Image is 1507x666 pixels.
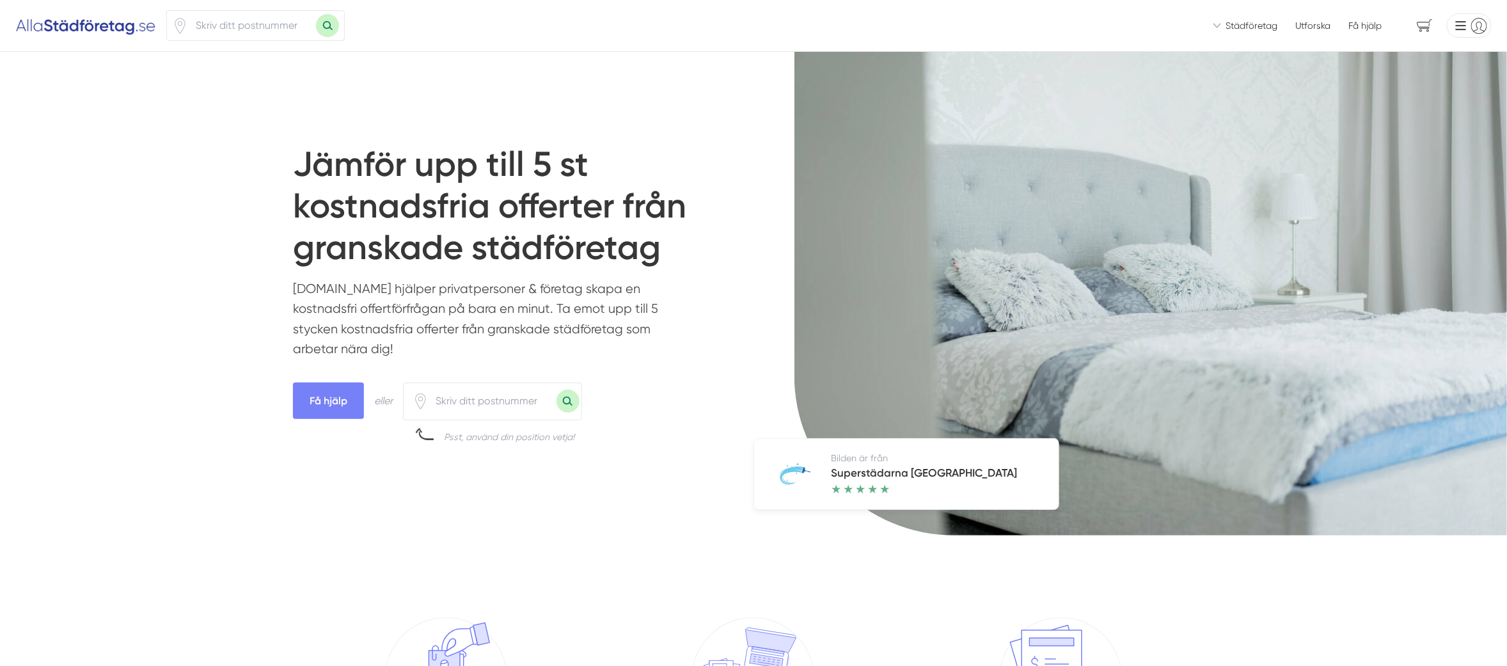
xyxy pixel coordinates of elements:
input: Skriv ditt postnummer [429,386,556,416]
svg: Pin / Karta [413,393,429,409]
span: Klicka för att använda din position. [172,18,188,34]
img: Alla Städföretag [15,15,156,36]
svg: Pin / Karta [172,18,188,34]
span: Bilden är från [832,453,888,463]
span: Städföretag [1226,19,1278,32]
a: Utforska [1296,19,1331,32]
span: Få hjälp [293,383,364,419]
div: eller [374,393,393,409]
p: [DOMAIN_NAME] hjälper privatpersoner & företag skapa en kostnadsfri offertförfrågan på bara en mi... [293,279,680,366]
h1: Jämför upp till 5 st kostnadsfria offerter från granskade städföretag [293,144,723,278]
h5: Superstädarna [GEOGRAPHIC_DATA] [832,464,1018,484]
div: Psst, använd din position vetja! [444,431,574,443]
span: Få hjälp [1349,19,1382,32]
img: Superstädarna Jönköping logotyp [779,463,811,486]
span: Klicka för att använda din position. [413,393,429,409]
span: navigation-cart [1408,15,1442,37]
input: Skriv ditt postnummer [188,11,316,40]
button: Sök med postnummer [556,390,580,413]
button: Sök med postnummer [316,14,339,37]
